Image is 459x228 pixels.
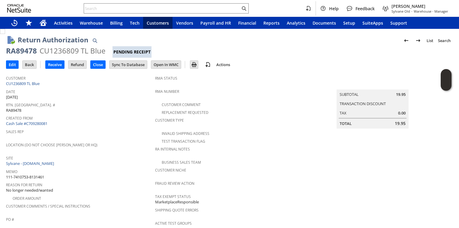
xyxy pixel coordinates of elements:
[204,61,211,68] img: add-record.svg
[214,62,232,67] a: Actions
[260,17,283,29] a: Reports
[415,37,422,44] img: Next
[283,17,309,29] a: Analytics
[6,217,14,222] a: PO #
[390,20,407,26] span: Support
[190,61,198,68] img: Print
[110,20,123,26] span: Billing
[340,101,386,106] a: Transaction Discount
[162,110,208,115] a: Replacement Requested
[11,19,18,26] svg: Recent Records
[6,174,44,180] span: 111-7410753-8131461
[109,61,147,68] input: Sync To Database
[6,94,18,100] span: [DATE]
[309,17,340,29] a: Documents
[155,118,184,123] a: Customer Type
[240,5,247,12] svg: Search
[329,6,339,11] span: Help
[155,221,192,226] a: Active Test Groups
[6,89,15,94] a: Date
[155,194,191,199] a: Tax Exempt Status
[50,17,76,29] a: Activities
[176,20,193,26] span: Vendors
[22,17,36,29] div: Shortcuts
[162,102,201,107] a: Customer Comment
[155,147,190,152] a: RA Internal Notes
[106,17,126,29] a: Billing
[6,187,53,193] span: No longer needed/wanted
[151,61,181,68] input: Open In WMC
[13,196,41,201] a: Order Amount
[6,61,18,68] input: Edit
[313,20,336,26] span: Documents
[18,35,88,45] h1: Return Authorization
[155,168,186,173] a: Customer Niche
[6,81,41,86] a: CU1236809 TL Blue
[130,20,139,26] span: Tech
[6,169,17,174] a: Memo
[441,80,451,91] span: Oracle Guided Learning Widget. To move around, please hold and drag
[359,17,387,29] a: SuiteApps
[147,20,169,26] span: Customers
[155,89,179,94] a: RMA Number
[403,37,410,44] img: Previous
[6,102,55,108] a: Rtn. [GEOGRAPHIC_DATA]. #
[238,20,256,26] span: Financial
[340,17,359,29] a: Setup
[343,20,355,26] span: Setup
[155,199,199,205] span: MarketplaceResponsible
[155,76,177,81] a: RMA Status
[414,9,448,14] span: Warehouse - Manager
[263,20,280,26] span: Reports
[6,142,97,147] a: Location (Do Not Choose [PERSON_NAME] or HQ)
[340,110,346,116] a: Tax
[391,3,448,9] span: [PERSON_NAME]
[91,37,98,44] img: Quick Find
[396,92,406,97] span: 19.95
[6,76,25,81] a: Customer
[340,92,358,97] a: Subtotal
[36,17,50,29] a: Home
[355,6,375,11] span: Feedback
[162,160,201,165] a: Business Sales Team
[84,5,240,12] input: Search
[190,61,198,68] input: Print
[337,80,409,90] caption: Summary
[162,139,205,144] a: Test Transaction Flag
[6,116,33,121] a: Created From
[340,121,352,126] a: Total
[80,20,103,26] span: Warehouse
[387,17,411,29] a: Support
[46,61,64,68] input: Receive
[6,156,13,161] a: Site
[155,208,199,213] a: Shipping Quote Errors
[197,17,235,29] a: Payroll and HR
[235,17,260,29] a: Financial
[54,20,73,26] span: Activities
[362,20,383,26] span: SuiteApps
[6,121,47,126] a: Cash Sale #C709280081
[25,19,32,26] svg: Shortcuts
[411,9,412,14] span: -
[172,17,197,29] a: Vendors
[6,204,90,209] a: Customer Comments / Special Instructions
[395,120,406,126] span: 19.95
[200,20,231,26] span: Payroll and HR
[436,36,453,45] a: Search
[143,17,172,29] a: Customers
[91,61,105,68] input: Close
[441,69,451,91] iframe: Click here to launch Oracle Guided Learning Help Panel
[76,17,106,29] a: Warehouse
[162,131,209,136] a: Invalid Shipping Address
[155,181,194,186] a: Fraud Review Action
[126,17,143,29] a: Tech
[6,161,55,166] a: Sylvane - [DOMAIN_NAME]
[112,46,151,58] div: Pending Receipt
[287,20,305,26] span: Analytics
[398,110,406,116] span: 0.00
[6,182,42,187] a: Reason For Return
[7,17,22,29] a: Recent Records
[6,46,37,56] div: RA89478
[424,36,436,45] a: List
[40,19,47,26] svg: Home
